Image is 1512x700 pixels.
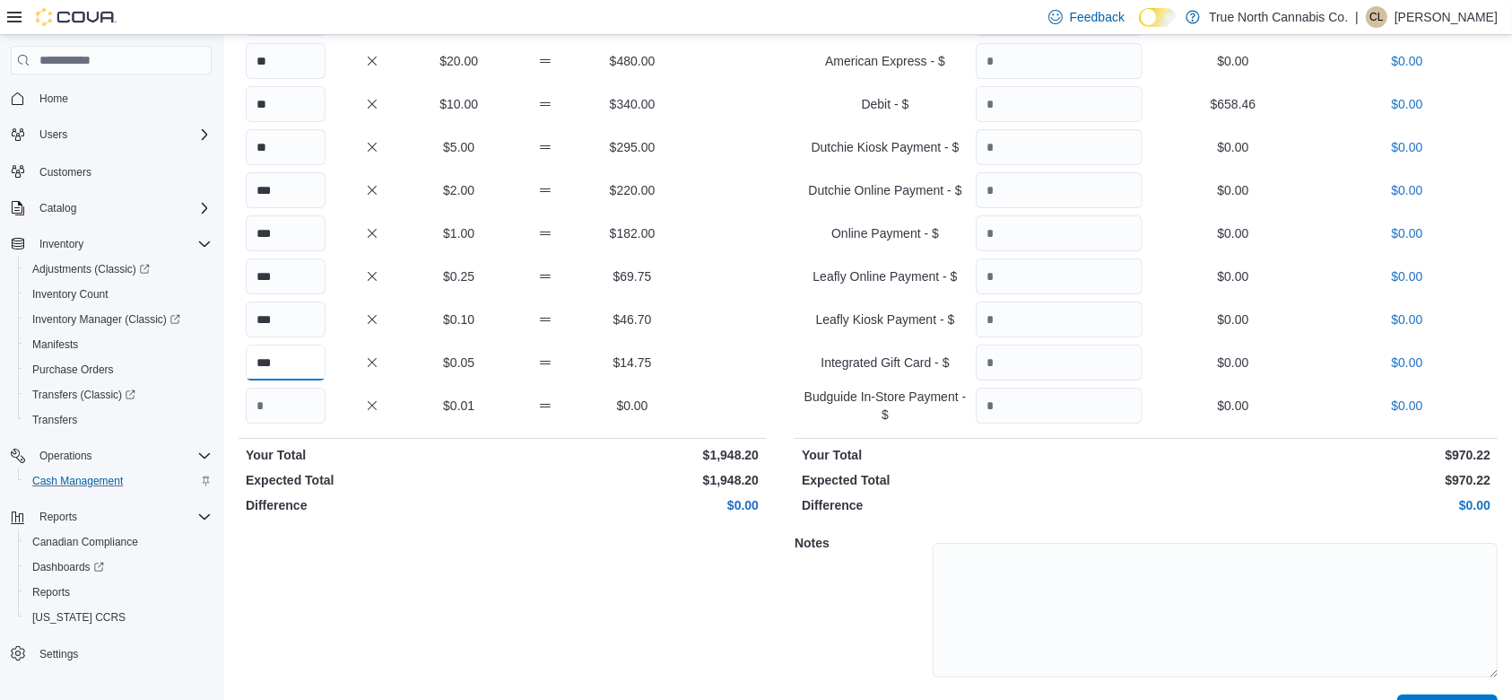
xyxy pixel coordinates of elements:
button: Operations [4,443,219,468]
button: Home [4,85,219,111]
button: Cash Management [18,468,219,494]
p: $0.00 [1324,181,1490,199]
span: Inventory [39,237,83,251]
input: Quantity [246,388,326,424]
span: Manifests [25,334,212,355]
span: CL [1369,6,1383,28]
input: Quantity [976,172,1143,208]
p: $658.46 [1150,95,1316,113]
p: $1.00 [419,224,499,242]
p: Your Total [802,446,1143,464]
a: Inventory Count [25,284,116,305]
p: $0.00 [1150,224,1316,242]
a: Adjustments (Classic) [25,258,157,280]
span: Transfers [32,413,77,427]
p: $0.00 [1150,138,1316,156]
span: Reports [32,506,212,528]
p: $0.00 [1324,138,1490,156]
p: $0.00 [1150,52,1316,70]
span: Adjustments (Classic) [25,258,212,280]
span: Cash Management [32,474,123,488]
span: Inventory Manager (Classic) [25,309,212,330]
span: Cash Management [25,470,212,492]
p: $0.00 [1150,496,1490,514]
p: $0.00 [1324,397,1490,415]
button: Settings [4,641,219,667]
p: $0.05 [419,354,499,372]
p: $970.22 [1150,471,1490,489]
p: $0.00 [593,397,673,415]
p: $0.00 [1324,354,1490,372]
p: $46.70 [593,311,673,328]
span: Feedback [1070,8,1125,26]
button: Catalog [4,196,219,221]
p: Budguide In-Store Payment - $ [802,388,969,424]
a: Customers [32,162,99,183]
span: Manifests [32,337,78,352]
span: Reports [25,582,212,603]
button: Manifests [18,332,219,357]
button: Reports [4,504,219,529]
span: Catalog [32,197,212,219]
span: Customers [39,165,91,179]
a: Canadian Compliance [25,531,145,553]
span: Purchase Orders [32,363,114,377]
p: $220.00 [593,181,673,199]
input: Quantity [246,172,326,208]
span: Users [32,124,212,145]
input: Quantity [246,215,326,251]
button: Operations [32,445,100,467]
p: True North Cannabis Co. [1209,6,1348,28]
input: Quantity [246,86,326,122]
input: Dark Mode [1139,8,1177,27]
input: Quantity [246,302,326,337]
input: Quantity [976,215,1143,251]
span: Operations [32,445,212,467]
p: $1,948.20 [506,471,759,489]
p: $0.00 [1150,311,1316,328]
input: Quantity [976,129,1143,165]
p: $0.01 [419,397,499,415]
input: Quantity [976,388,1143,424]
button: Reports [32,506,84,528]
p: $20.00 [419,52,499,70]
span: Dark Mode [1139,27,1140,28]
p: Expected Total [802,471,1143,489]
input: Quantity [976,345,1143,381]
span: Inventory Count [25,284,212,305]
button: Inventory [4,232,219,257]
p: Online Payment - $ [802,224,969,242]
input: Quantity [976,302,1143,337]
span: Home [39,92,68,106]
span: Purchase Orders [25,359,212,381]
p: Debit - $ [802,95,969,113]
a: Transfers (Classic) [25,384,143,406]
p: Dutchie Kiosk Payment - $ [802,138,969,156]
button: Inventory Count [18,282,219,307]
p: $0.00 [1150,354,1316,372]
span: Catalog [39,201,76,215]
p: $0.00 [1150,397,1316,415]
p: $14.75 [593,354,673,372]
a: Settings [32,643,85,665]
input: Quantity [246,345,326,381]
span: Inventory [32,233,212,255]
p: Leafly Online Payment - $ [802,267,969,285]
p: $0.00 [506,496,759,514]
a: Adjustments (Classic) [18,257,219,282]
span: Transfers (Classic) [25,384,212,406]
p: $295.00 [593,138,673,156]
button: Transfers [18,407,219,433]
input: Quantity [976,86,1143,122]
a: Cash Management [25,470,130,492]
a: Dashboards [25,556,111,578]
span: Dashboards [32,560,104,574]
input: Quantity [976,43,1143,79]
button: Purchase Orders [18,357,219,382]
p: [PERSON_NAME] [1395,6,1498,28]
p: $0.00 [1324,52,1490,70]
span: Reports [32,585,70,599]
span: Canadian Compliance [25,531,212,553]
span: Reports [39,510,77,524]
button: Customers [4,158,219,184]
